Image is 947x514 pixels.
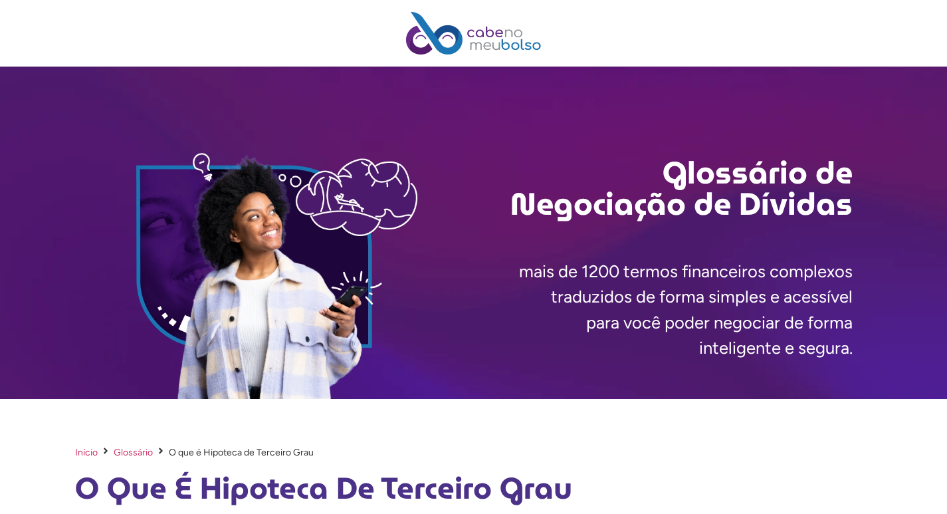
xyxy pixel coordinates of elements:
[169,446,314,459] span: O que é Hipoteca de Terceiro Grau
[75,466,873,511] h1: O que é Hipoteca de Terceiro Grau
[75,446,98,459] a: Início
[406,12,542,55] img: Cabe no Meu Bolso
[474,158,853,219] h2: Glossário de Negociação de Dívidas
[114,446,153,459] a: Glossário
[474,259,853,361] p: mais de 1200 termos financeiros complexos traduzidos de forma simples e acessível para você poder...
